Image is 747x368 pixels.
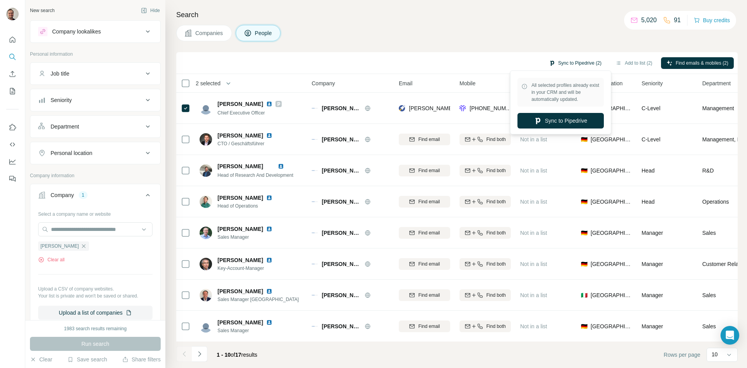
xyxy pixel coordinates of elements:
span: [GEOGRAPHIC_DATA] [591,167,632,174]
img: Logo of HORIBA Tocadero [312,105,318,111]
span: 🇩🇪 [581,167,587,174]
span: People [255,29,273,37]
span: [PERSON_NAME] [217,100,263,108]
span: Not in a list [520,167,547,174]
button: Hide [135,5,165,16]
span: Manager [642,323,663,329]
span: [GEOGRAPHIC_DATA] [591,260,632,268]
span: Find emails & mobiles (2) [676,60,728,67]
img: Logo of HORIBA Tocadero [312,292,318,298]
button: Find email [399,320,450,332]
img: LinkedIn logo [278,163,284,169]
span: Company [312,79,335,87]
span: results [217,352,257,358]
button: Enrich CSV [6,67,19,81]
span: Rows per page [664,351,700,359]
span: Email [399,79,412,87]
span: Mobile [459,79,475,87]
button: Sync to Pipedrive (2) [544,57,607,69]
span: Find email [418,167,440,174]
img: Logo of HORIBA Tocadero [312,323,318,329]
button: Find email [399,227,450,239]
span: Find both [486,292,506,299]
img: Logo of HORIBA Tocadero [312,136,318,143]
span: [PERSON_NAME] [40,243,79,250]
img: Avatar [200,258,212,270]
span: 🇩🇪 [581,229,587,237]
span: Sales Manager [217,234,282,241]
span: [GEOGRAPHIC_DATA] [591,322,632,330]
img: LinkedIn logo [266,195,272,201]
span: [PERSON_NAME] [322,198,361,206]
div: Select a company name or website [38,208,153,218]
span: 🇩🇪 [581,136,587,143]
button: Job title [30,64,160,83]
span: 17 [235,352,242,358]
span: Not in a list [520,292,547,298]
div: Job title [51,70,69,77]
img: Avatar [200,195,212,208]
span: [PERSON_NAME] [217,225,263,233]
button: Personal location [30,144,160,162]
img: Avatar [200,227,212,239]
span: Find both [486,229,506,236]
p: Personal information [30,51,161,58]
span: Department [702,79,731,87]
p: Upload a CSV of company websites. [38,285,153,292]
p: 10 [712,350,718,358]
span: C-Level [642,105,660,111]
img: LinkedIn logo [266,226,272,232]
img: LinkedIn logo [266,288,272,294]
span: [PERSON_NAME] [322,322,361,330]
span: [GEOGRAPHIC_DATA] [591,198,632,206]
span: Sales Manager [GEOGRAPHIC_DATA] [217,296,299,303]
button: Find email [399,134,450,145]
span: Not in a list [520,323,547,329]
button: Find email [399,258,450,270]
span: [GEOGRAPHIC_DATA] [591,136,632,143]
span: [PERSON_NAME] [217,194,263,202]
span: [PERSON_NAME][EMAIL_ADDRESS][PERSON_NAME][DOMAIN_NAME] [409,105,591,111]
button: Company lookalikes [30,22,160,41]
button: Share filters [122,356,161,363]
button: Find both [459,196,511,208]
span: 🇩🇪 [581,260,587,268]
span: Operations [702,198,729,206]
span: 1 - 10 [217,352,231,358]
span: Companies [195,29,224,37]
img: Avatar [200,164,212,177]
button: Quick start [6,33,19,47]
span: Seniority [642,79,663,87]
button: Seniority [30,91,160,109]
span: R&D [702,167,714,174]
img: Avatar [200,289,212,301]
img: Avatar [200,102,212,114]
span: Find email [418,198,440,205]
span: Not in a list [520,230,547,236]
span: Find email [418,261,440,268]
div: Open Intercom Messenger [721,326,739,345]
span: of [231,352,235,358]
span: Head [642,167,654,174]
div: Department [51,123,79,130]
span: [GEOGRAPHIC_DATA] [591,229,632,237]
h4: Search [176,9,738,20]
button: Find both [459,320,511,332]
span: Find email [418,136,440,143]
img: Logo of HORIBA Tocadero [312,261,318,267]
div: Company lookalikes [52,28,101,35]
p: 5,020 [641,16,657,25]
div: Seniority [51,96,72,104]
button: Department [30,117,160,136]
span: [PERSON_NAME] [217,287,263,295]
span: CTO / Geschäftsführer [217,140,282,147]
span: Sales [702,229,716,237]
span: C-Level [642,136,660,143]
span: Find both [486,261,506,268]
button: Find email [399,165,450,176]
img: Logo of HORIBA Tocadero [312,167,318,174]
span: Find both [486,198,506,205]
div: Company [51,191,74,199]
button: Company1 [30,186,160,208]
button: Search [6,50,19,64]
